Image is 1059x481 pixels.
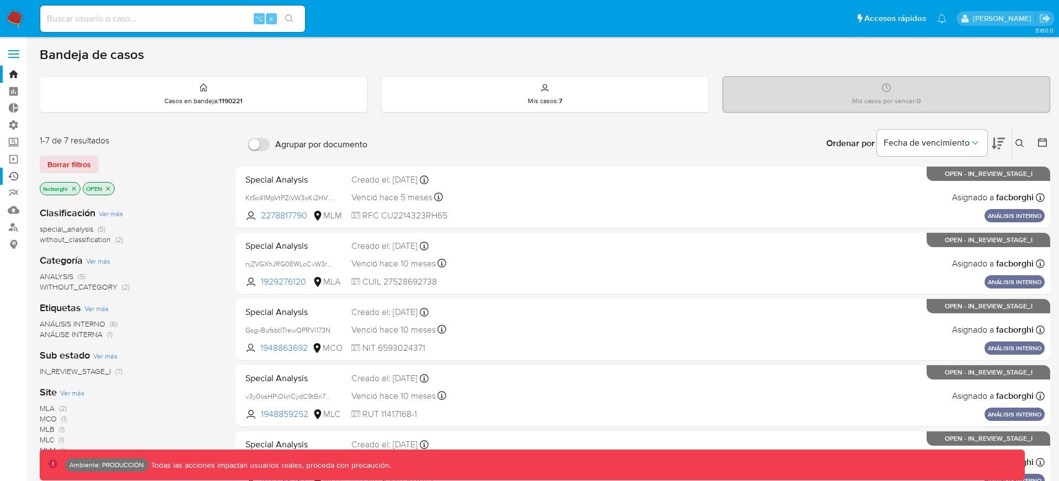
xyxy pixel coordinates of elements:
button: search-icon [278,11,301,26]
span: ⌥ [255,13,263,24]
p: Ambiente: PRODUCCIÓN [69,463,144,467]
span: Accesos rápidos [864,13,926,24]
a: Notificaciones [937,14,946,23]
a: Salir [1039,13,1051,24]
span: s [270,13,273,24]
p: facundoagustin.borghi@mercadolibre.com [973,13,1035,24]
input: Buscar usuario o caso... [40,12,305,26]
p: Todas las acciones impactan usuarios reales, proceda con precaución. [148,460,391,471]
